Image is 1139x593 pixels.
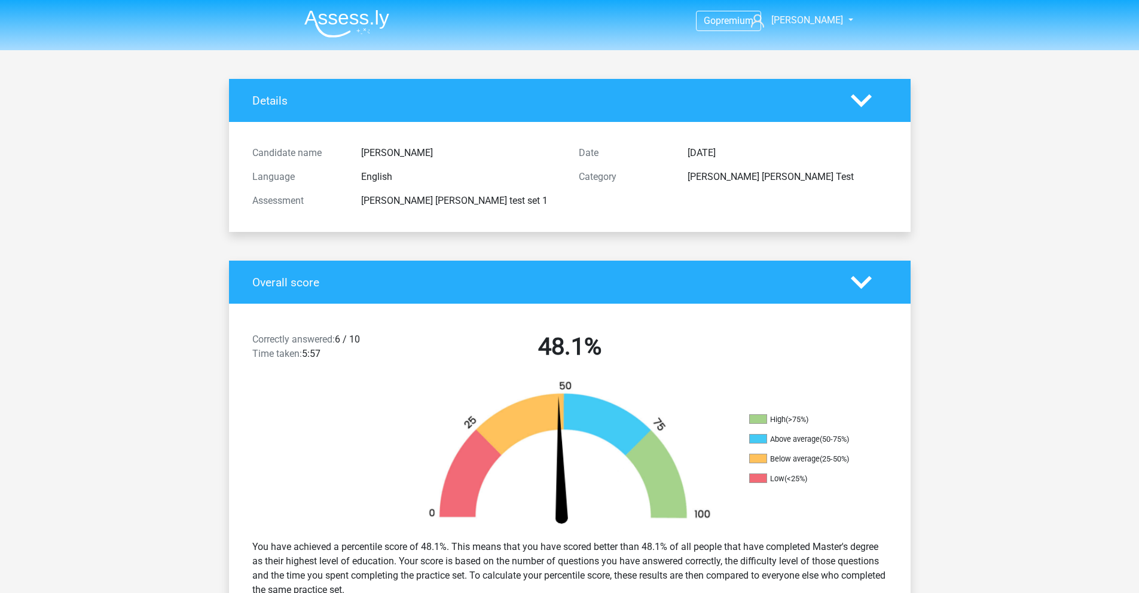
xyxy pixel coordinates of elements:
[716,15,753,26] span: premium
[749,473,869,484] li: Low
[352,146,570,160] div: [PERSON_NAME]
[243,146,352,160] div: Candidate name
[352,170,570,184] div: English
[570,146,679,160] div: Date
[252,334,335,345] span: Correctly answered:
[746,13,844,27] a: [PERSON_NAME]
[771,14,843,26] span: [PERSON_NAME]
[820,454,849,463] div: (25-50%)
[252,276,833,289] h4: Overall score
[408,380,731,530] img: 48.ec6230812979.png
[304,10,389,38] img: Assessly
[749,454,869,464] li: Below average
[243,194,352,208] div: Assessment
[679,170,896,184] div: [PERSON_NAME] [PERSON_NAME] Test
[352,194,570,208] div: [PERSON_NAME] [PERSON_NAME] test set 1
[679,146,896,160] div: [DATE]
[243,170,352,184] div: Language
[784,474,807,483] div: (<25%)
[704,15,716,26] span: Go
[749,414,869,425] li: High
[697,13,761,29] a: Gopremium
[416,332,724,361] h2: 48.1%
[820,435,849,444] div: (50-75%)
[570,170,679,184] div: Category
[252,94,833,108] h4: Details
[252,348,302,359] span: Time taken:
[243,332,407,366] div: 6 / 10 5:57
[786,415,808,424] div: (>75%)
[749,434,869,445] li: Above average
